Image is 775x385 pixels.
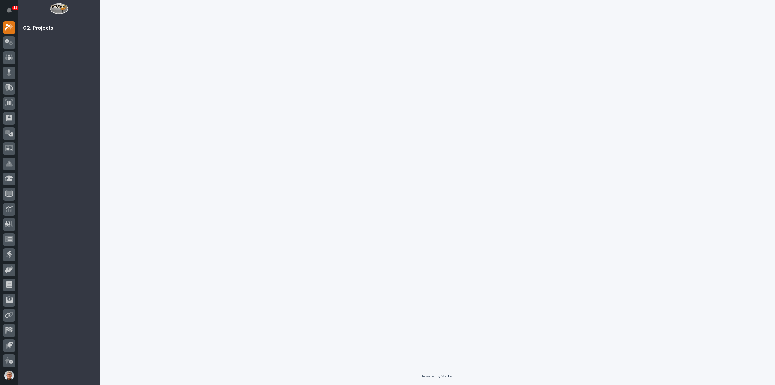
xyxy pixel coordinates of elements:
[50,3,68,14] img: Workspace Logo
[422,374,453,378] a: Powered By Stacker
[3,369,15,382] button: users-avatar
[13,6,17,10] p: 11
[23,25,53,32] div: 02. Projects
[3,4,15,16] button: Notifications
[8,7,15,17] div: Notifications11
